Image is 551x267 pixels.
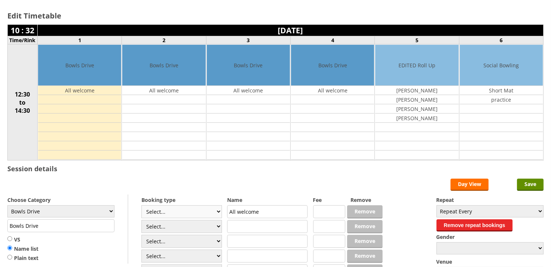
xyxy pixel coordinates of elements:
[437,219,513,231] button: Remove repeat bookings
[375,95,458,104] td: [PERSON_NAME]
[7,236,38,243] label: VS
[7,245,38,253] label: Name list
[122,36,206,44] td: 2
[8,25,38,36] td: 10 : 32
[206,36,290,44] td: 3
[38,45,121,86] td: Bowls Drive
[460,86,543,95] td: Short Mat
[207,45,290,86] td: Bowls Drive
[8,44,38,160] td: 12:30 to 14:30
[122,45,205,86] td: Bowls Drive
[517,179,544,191] input: Save
[7,219,114,232] input: Title/Description
[291,86,374,95] td: All welcome
[7,245,12,251] input: Name list
[437,258,544,265] label: Venue
[7,254,12,260] input: Plain text
[38,36,122,44] td: 1
[460,95,543,104] td: practice
[207,86,290,95] td: All welcome
[7,164,57,173] h3: Session details
[313,196,345,203] label: Fee
[437,233,544,240] label: Gender
[38,86,121,95] td: All welcome
[375,104,458,114] td: [PERSON_NAME]
[7,236,12,241] input: VS
[141,196,222,203] label: Booking type
[227,196,308,203] label: Name
[375,36,459,44] td: 5
[459,36,543,44] td: 6
[350,196,383,203] label: Remove
[375,114,458,123] td: [PERSON_NAME]
[122,86,205,95] td: All welcome
[291,45,374,86] td: Bowls Drive
[451,179,489,191] a: Day View
[460,45,543,86] td: Social Bowling
[375,45,458,86] td: EDITED Roll Up
[8,36,38,44] td: Time/Rink
[7,254,38,262] label: Plain text
[290,36,374,44] td: 4
[38,25,544,36] td: [DATE]
[375,86,458,95] td: [PERSON_NAME]
[7,11,544,21] h2: Edit Timetable
[437,196,544,203] label: Repeat
[7,196,114,203] label: Choose Category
